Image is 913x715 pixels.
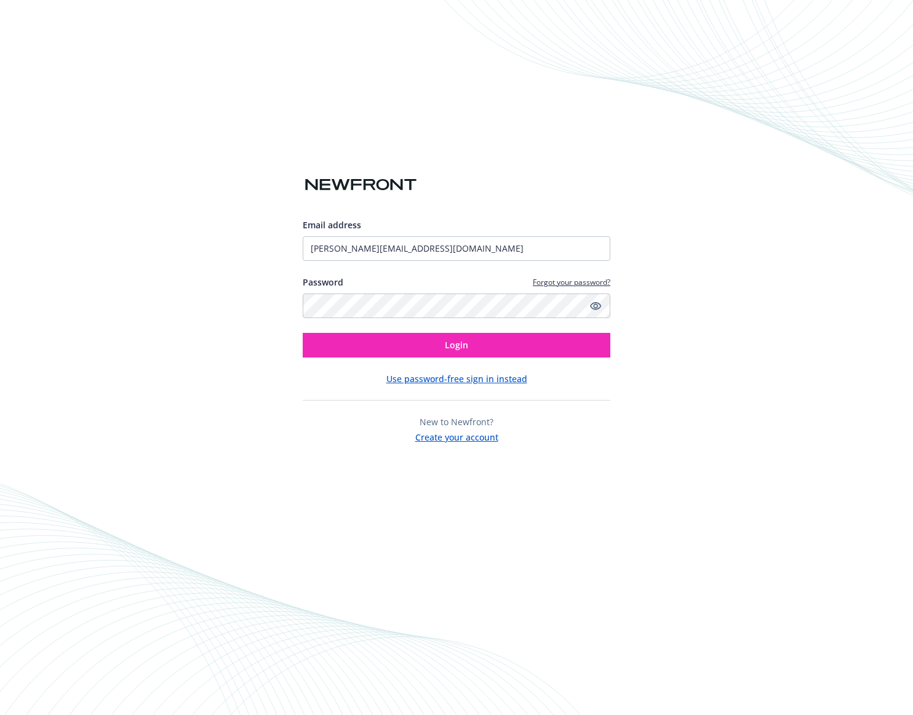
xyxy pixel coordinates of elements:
input: Enter your email [303,236,610,261]
button: Login [303,333,610,357]
a: Show password [588,298,603,313]
button: Use password-free sign in instead [386,372,527,385]
a: Forgot your password? [533,277,610,287]
span: New to Newfront? [420,416,493,428]
label: Password [303,276,343,289]
span: Login [445,339,468,351]
input: Enter your password [303,294,610,318]
img: Newfront logo [303,174,419,196]
button: Create your account [415,428,498,444]
span: Email address [303,219,361,231]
